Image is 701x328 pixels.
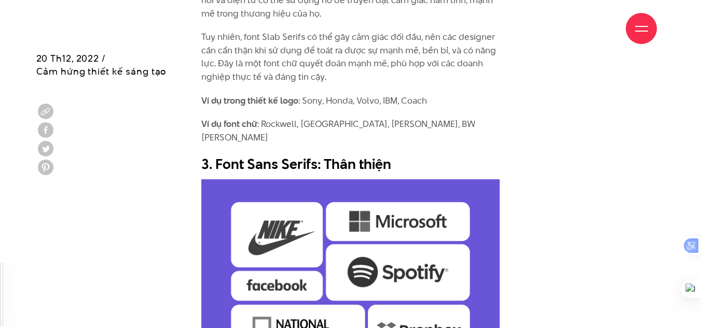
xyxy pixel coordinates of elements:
[201,31,500,83] p: Tuy nhiên, font Slab Serifs có thể gây cảm giác đối đầu, nên các designer cần cẩn thận khi sử dụn...
[201,118,257,130] strong: Ví dụ font chữ
[201,94,298,107] strong: Ví dụ trong thiết kế logo
[201,154,500,174] h2: 3. Font Sans Serifs: Thân thiện
[201,118,500,144] p: : Rockwell, [GEOGRAPHIC_DATA], [PERSON_NAME], BW [PERSON_NAME]
[36,52,167,78] span: 20 Th12, 2022 / Cảm hứng thiết kế sáng tạo
[201,94,500,108] p: : Sony, Honda, Volvo, IBM, Coach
